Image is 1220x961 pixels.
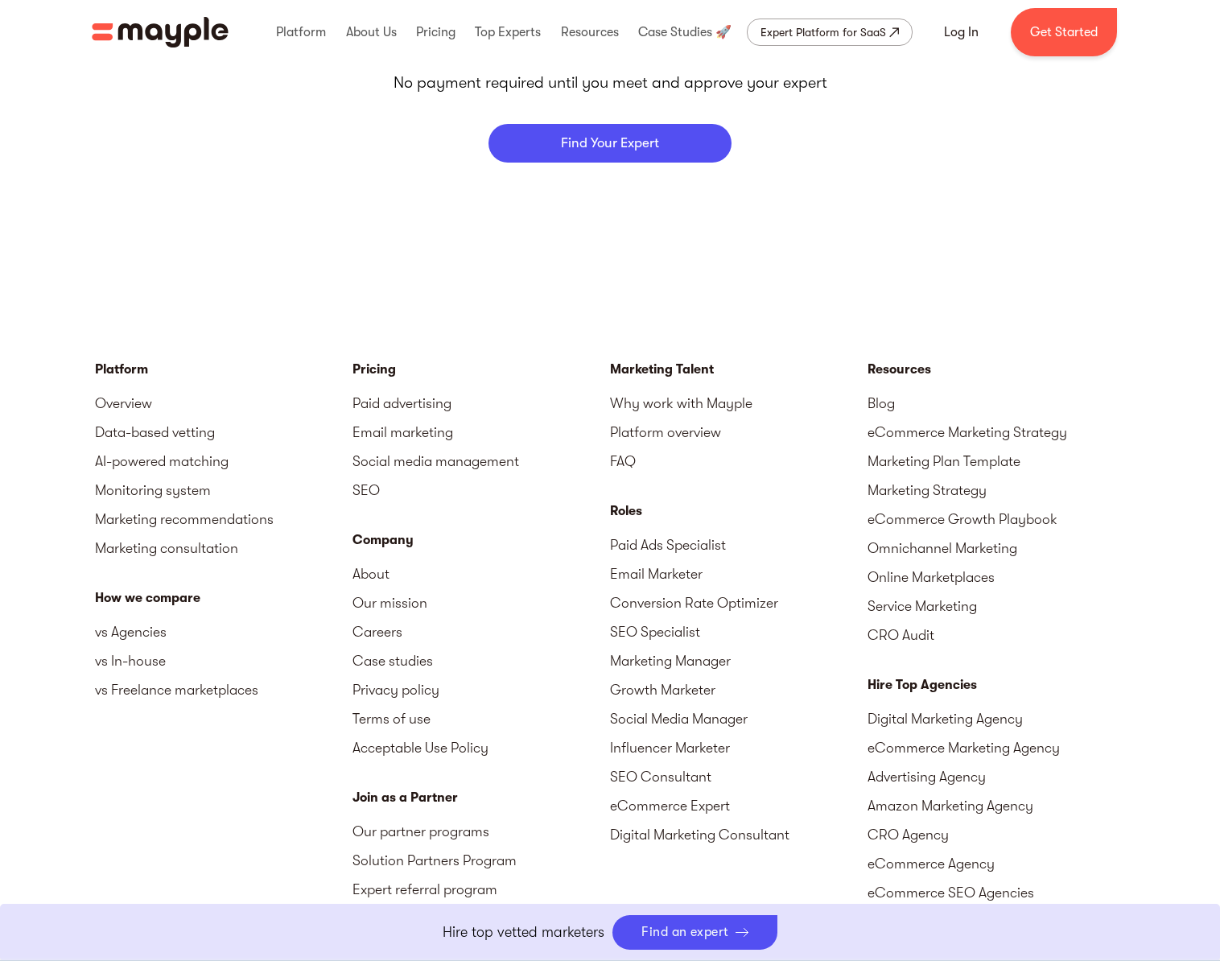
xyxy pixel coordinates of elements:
[352,476,610,505] a: SEO
[868,534,1125,563] a: Omnichannel Marketing
[610,646,868,675] a: Marketing Manager
[95,675,352,704] a: vs Freelance marketplaces
[352,875,610,904] a: Expert referral program
[868,704,1125,733] a: Digital Marketing Agency
[610,617,868,646] a: SEO Specialist
[272,6,330,58] div: Platform
[95,389,352,418] a: Overview
[557,6,623,58] div: Resources
[868,878,1125,907] a: eCommerce SEO Agencies
[868,621,1125,650] a: CRO Audit
[352,617,610,646] a: Careers
[352,447,610,476] a: Social media management
[488,124,732,163] a: Find Your Expert
[610,762,868,791] a: SEO Consultant
[610,675,868,704] a: Growth Marketer
[95,534,352,563] a: Marketing consultation
[610,588,868,617] a: Conversion Rate Optimizer
[747,19,913,46] a: Expert Platform for SaaS
[868,762,1125,791] a: Advertising Agency
[95,447,352,476] a: AI-powered matching
[352,704,610,733] a: Terms of use
[610,733,868,762] a: Influencer Marketer
[868,849,1125,878] a: eCommerce Agency
[471,6,545,58] div: Top Experts
[610,530,868,559] a: Paid Ads Specialist
[868,447,1125,476] a: Marketing Plan Template
[561,136,659,151] p: Find Your Expert
[1011,8,1117,56] a: Get Started
[868,563,1125,592] a: Online Marketplaces
[868,476,1125,505] a: Marketing Strategy
[95,476,352,505] a: Monitoring system
[412,6,460,58] div: Pricing
[610,447,868,476] a: FAQ
[610,704,868,733] a: Social Media Manager
[610,418,868,447] a: Platform overview
[95,646,352,675] a: vs In-house
[352,733,610,762] a: Acceptable Use Policy
[868,592,1125,621] a: Service Marketing
[95,360,352,379] div: Platform
[610,360,868,379] div: Marketing Talent
[95,418,352,447] a: Data-based vetting
[394,70,827,95] p: No payment required until you meet and approve your expert
[352,530,610,550] div: Company
[352,788,610,807] div: Join as a Partner
[92,17,229,47] a: home
[868,675,1125,695] div: Hire Top Agencies
[868,389,1125,418] a: Blog
[342,6,401,58] div: About Us
[868,360,1125,379] div: Resources
[352,588,610,617] a: Our mission
[610,559,868,588] a: Email Marketer
[760,23,886,42] div: Expert Platform for SaaS
[352,846,610,875] a: Solution Partners Program
[352,646,610,675] a: Case studies
[610,501,868,521] div: Roles
[610,389,868,418] a: Why work with Mayple
[930,774,1220,961] iframe: Chat Widget
[352,817,610,846] a: Our partner programs
[352,418,610,447] a: Email marketing
[95,617,352,646] a: vs Agencies
[95,505,352,534] a: Marketing recommendations
[868,733,1125,762] a: eCommerce Marketing Agency
[352,360,610,379] a: Pricing
[868,791,1125,820] a: Amazon Marketing Agency
[352,675,610,704] a: Privacy policy
[610,820,868,849] a: Digital Marketing Consultant
[352,559,610,588] a: About
[868,820,1125,849] a: CRO Agency
[868,505,1125,534] a: eCommerce Growth Playbook
[352,389,610,418] a: Paid advertising
[868,418,1125,447] a: eCommerce Marketing Strategy
[92,17,229,47] img: Mayple logo
[925,13,998,52] a: Log In
[95,588,352,608] div: How we compare
[610,791,868,820] a: eCommerce Expert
